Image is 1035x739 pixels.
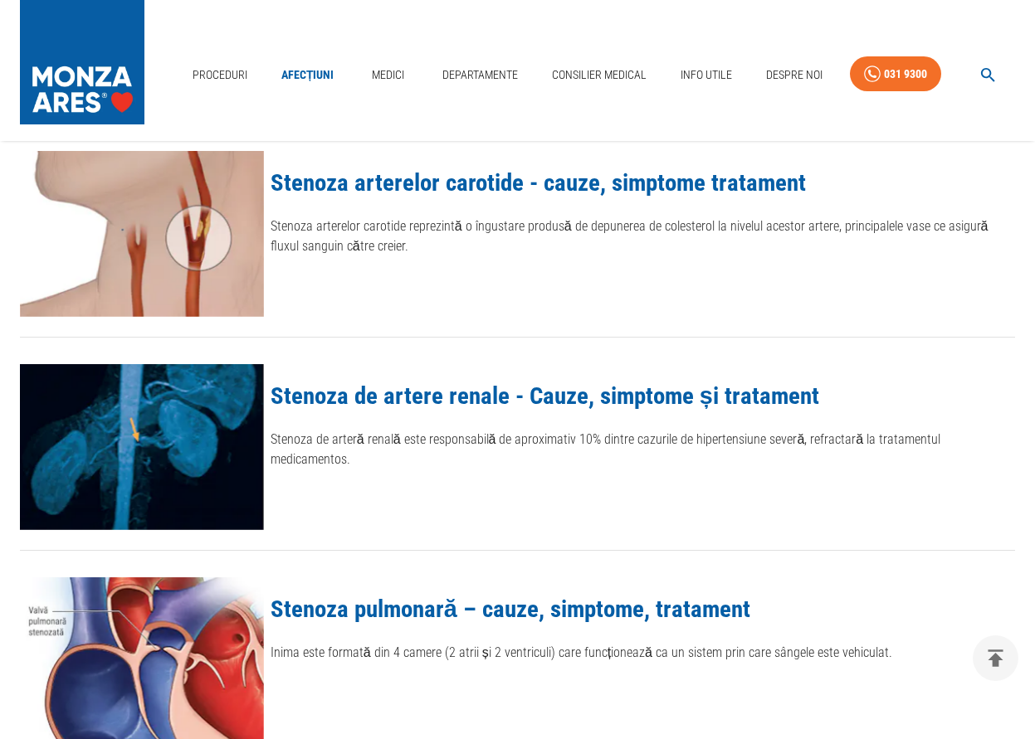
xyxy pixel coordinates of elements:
[884,64,927,85] div: 031 9300
[20,364,264,530] img: Stenoza de artere renale - Cauze, simptome și tratament
[271,168,806,197] a: Stenoza arterelor carotide - cauze, simptome tratament
[674,58,739,92] a: Info Utile
[545,58,653,92] a: Consilier Medical
[271,216,1015,256] p: Stenoza arterelor carotide reprezintă o îngustare produsă de depunerea de colesterol la nivelul a...
[759,58,829,92] a: Despre Noi
[973,635,1018,681] button: delete
[850,56,941,92] a: 031 9300
[20,151,264,317] img: Stenoza arterelor carotide - cauze, simptome tratament
[271,382,819,410] a: Stenoza de artere renale - Cauze, simptome și tratament
[362,58,415,92] a: Medici
[271,595,750,623] a: Stenoza pulmonară – cauze, simptome, tratament
[275,58,341,92] a: Afecțiuni
[436,58,525,92] a: Departamente
[186,58,254,92] a: Proceduri
[271,430,1015,469] p: Stenoza de arteră renală este responsabilă de aproximativ 10% dintre cazurile de hipertensiune se...
[271,643,1015,663] p: Inima este formată din 4 camere (2 atrii și 2 ventriculi) care funcționează ca un sistem prin car...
